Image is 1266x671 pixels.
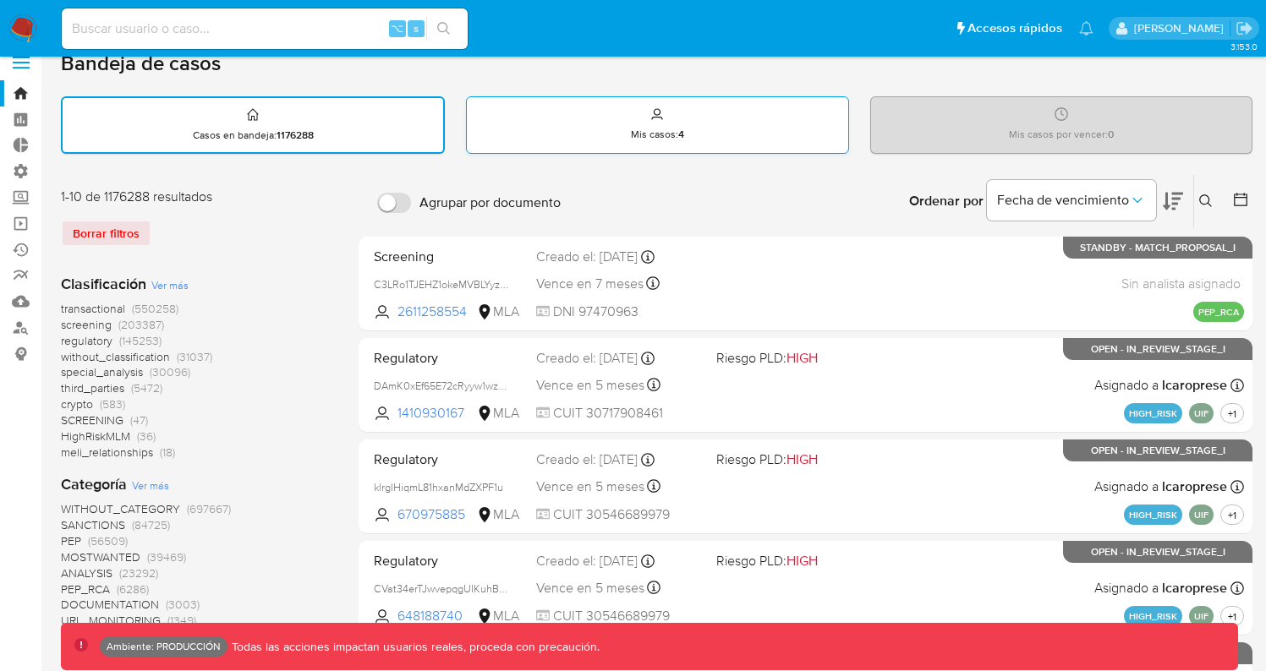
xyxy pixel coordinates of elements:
[967,19,1062,37] span: Accesos rápidos
[391,20,403,36] span: ⌥
[1134,20,1230,36] p: kevin.palacios@mercadolibre.com
[227,639,600,655] p: Todas las acciones impactan usuarios reales, proceda con precaución.
[1079,21,1093,35] a: Notificaciones
[1236,19,1253,37] a: Salir
[414,20,419,36] span: s
[62,18,468,40] input: Buscar usuario o caso...
[107,643,221,650] p: Ambiente: PRODUCCIÓN
[1230,40,1258,53] span: 3.153.0
[426,17,461,41] button: search-icon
